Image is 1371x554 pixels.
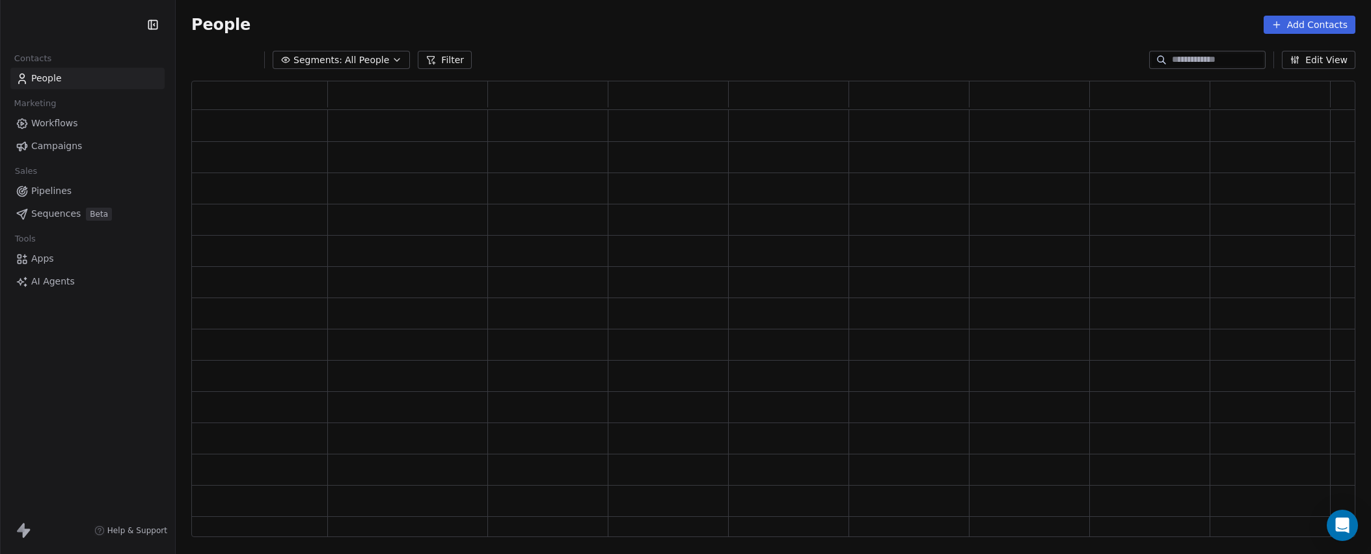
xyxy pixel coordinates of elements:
span: People [31,72,62,85]
span: Sequences [31,207,81,221]
span: Marketing [8,94,62,113]
span: Beta [86,208,112,221]
a: Pipelines [10,180,165,202]
span: AI Agents [31,275,75,288]
span: People [191,15,251,35]
a: AI Agents [10,271,165,292]
span: Apps [31,252,54,266]
span: Pipelines [31,184,72,198]
button: Add Contacts [1264,16,1355,34]
button: Filter [418,51,472,69]
a: Apps [10,248,165,270]
span: Sales [9,161,43,181]
button: Edit View [1282,51,1355,69]
a: People [10,68,165,89]
a: Workflows [10,113,165,134]
span: Help & Support [107,525,167,536]
span: Workflows [31,117,78,130]
div: Open Intercom Messenger [1327,510,1358,541]
a: SequencesBeta [10,203,165,225]
a: Help & Support [94,525,167,536]
span: Segments: [293,53,342,67]
span: Campaigns [31,139,82,153]
span: Contacts [8,49,57,68]
span: Tools [9,229,41,249]
a: Campaigns [10,135,165,157]
span: All People [345,53,389,67]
